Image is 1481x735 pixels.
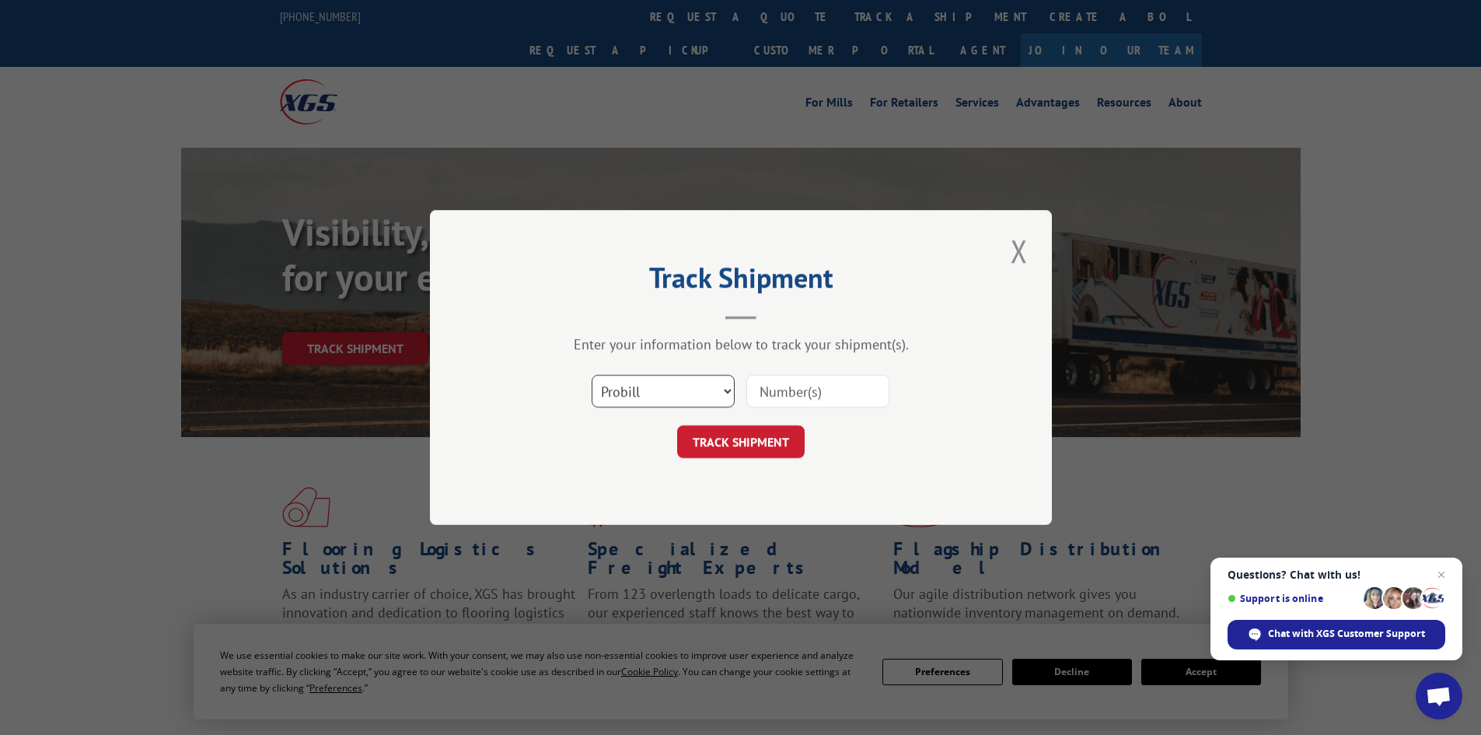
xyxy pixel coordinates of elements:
[1268,627,1425,641] span: Chat with XGS Customer Support
[1228,593,1358,604] span: Support is online
[1006,229,1032,272] button: Close modal
[1228,620,1445,649] span: Chat with XGS Customer Support
[508,267,974,296] h2: Track Shipment
[677,425,805,458] button: TRACK SHIPMENT
[508,335,974,353] div: Enter your information below to track your shipment(s).
[1416,673,1462,719] a: Open chat
[1228,569,1445,581] span: Questions? Chat with us!
[746,375,889,408] input: Number(s)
